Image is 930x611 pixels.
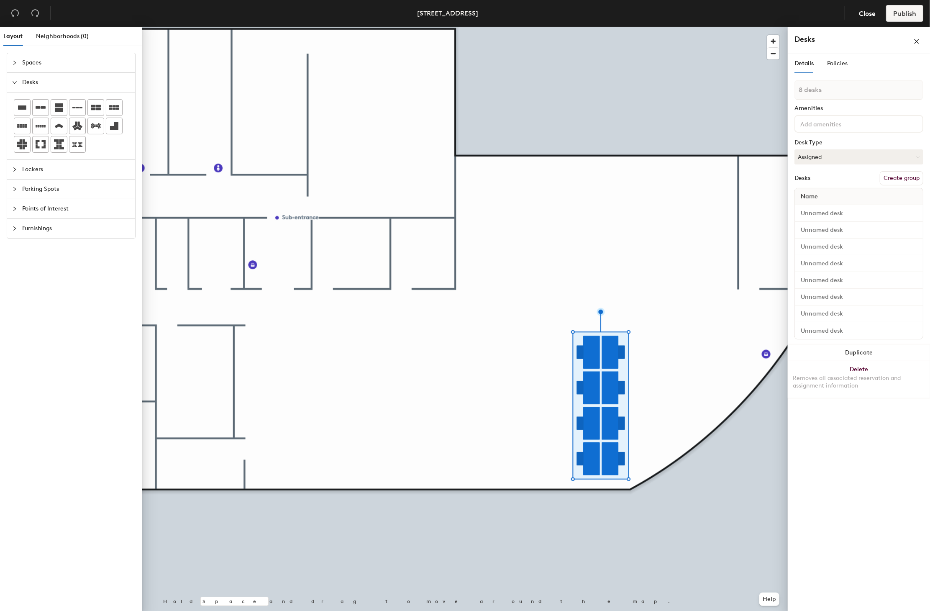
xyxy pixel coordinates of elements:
[797,258,921,270] input: Unnamed desk
[794,60,814,67] span: Details
[22,180,130,199] span: Parking Spots
[12,206,17,211] span: collapsed
[794,149,923,164] button: Assigned
[759,593,779,606] button: Help
[797,275,921,286] input: Unnamed desk
[22,160,130,179] span: Lockers
[880,171,923,185] button: Create group
[22,199,130,218] span: Points of Interest
[859,10,876,18] span: Close
[794,34,886,45] h4: Desks
[794,105,923,112] div: Amenities
[886,5,923,22] button: Publish
[27,5,44,22] button: Redo (⌘ + ⇧ + Z)
[12,226,17,231] span: collapsed
[794,175,810,182] div: Desks
[827,60,848,67] span: Policies
[12,60,17,65] span: collapsed
[797,208,921,219] input: Unnamed desk
[7,5,23,22] button: Undo (⌘ + Z)
[794,139,923,146] div: Desk Type
[3,33,23,40] span: Layout
[797,291,921,303] input: Unnamed desk
[797,189,822,204] span: Name
[788,361,930,398] button: DeleteRemoves all associated reservation and assignment information
[22,73,130,92] span: Desks
[12,80,17,85] span: expanded
[799,118,874,128] input: Add amenities
[797,241,921,253] input: Unnamed desk
[797,224,921,236] input: Unnamed desk
[793,375,925,390] div: Removes all associated reservation and assignment information
[12,187,17,192] span: collapsed
[797,308,921,320] input: Unnamed desk
[12,167,17,172] span: collapsed
[914,39,920,44] span: close
[417,8,478,18] div: [STREET_ADDRESS]
[788,344,930,361] button: Duplicate
[852,5,883,22] button: Close
[36,33,89,40] span: Neighborhoods (0)
[22,53,130,72] span: Spaces
[22,219,130,238] span: Furnishings
[11,9,19,17] span: undo
[797,325,921,336] input: Unnamed desk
